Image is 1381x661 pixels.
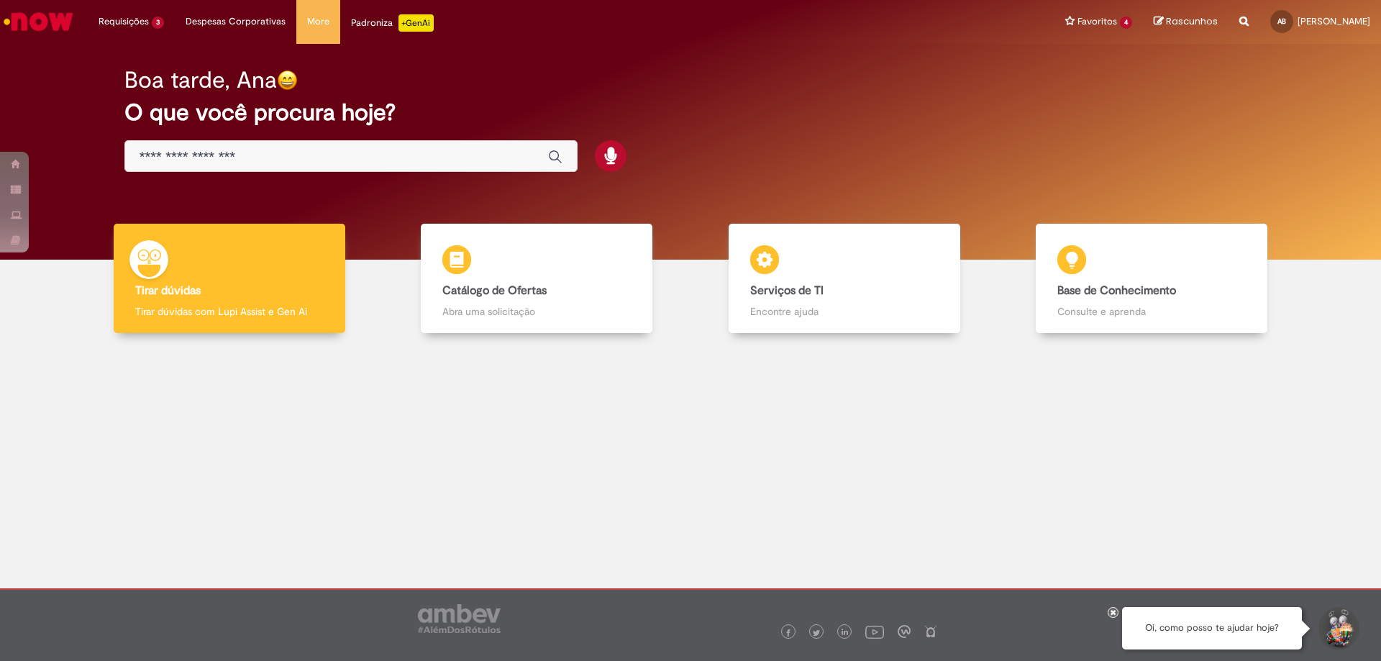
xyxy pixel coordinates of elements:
a: Base de Conhecimento Consulte e aprenda [998,224,1306,334]
span: Requisições [99,14,149,29]
p: +GenAi [398,14,434,32]
img: logo_footer_linkedin.png [842,629,849,637]
b: Base de Conhecimento [1057,283,1176,298]
span: 3 [152,17,164,29]
img: happy-face.png [277,70,298,91]
img: logo_footer_twitter.png [813,629,820,637]
a: Tirar dúvidas Tirar dúvidas com Lupi Assist e Gen Ai [76,224,383,334]
img: logo_footer_youtube.png [865,622,884,641]
h2: O que você procura hoje? [124,100,1257,125]
b: Tirar dúvidas [135,283,201,298]
p: Tirar dúvidas com Lupi Assist e Gen Ai [135,304,324,319]
p: Consulte e aprenda [1057,304,1246,319]
p: Abra uma solicitação [442,304,631,319]
span: [PERSON_NAME] [1298,15,1370,27]
span: More [307,14,329,29]
b: Catálogo de Ofertas [442,283,547,298]
h2: Boa tarde, Ana [124,68,277,93]
a: Serviços de TI Encontre ajuda [690,224,998,334]
b: Serviços de TI [750,283,824,298]
span: Despesas Corporativas [186,14,286,29]
span: Favoritos [1077,14,1117,29]
img: logo_footer_naosei.png [924,625,937,638]
span: AB [1277,17,1286,26]
span: Rascunhos [1166,14,1218,28]
button: Iniciar Conversa de Suporte [1316,607,1359,650]
a: Rascunhos [1154,15,1218,29]
img: logo_footer_facebook.png [785,629,792,637]
a: Catálogo de Ofertas Abra uma solicitação [383,224,691,334]
p: Encontre ajuda [750,304,939,319]
div: Oi, como posso te ajudar hoje? [1122,607,1302,649]
img: logo_footer_workplace.png [898,625,911,638]
img: ServiceNow [1,7,76,36]
div: Padroniza [351,14,434,32]
span: 4 [1120,17,1132,29]
img: logo_footer_ambev_rotulo_gray.png [418,604,501,633]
